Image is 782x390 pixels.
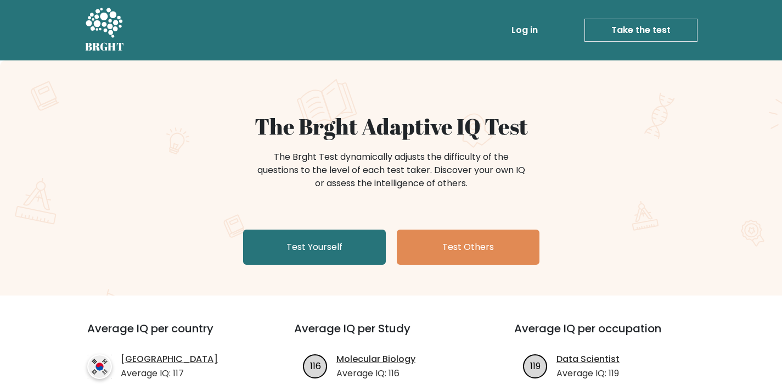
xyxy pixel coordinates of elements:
p: Average IQ: 117 [121,367,218,380]
a: Take the test [584,19,697,42]
a: [GEOGRAPHIC_DATA] [121,353,218,366]
a: Data Scientist [556,353,620,366]
p: Average IQ: 119 [556,367,620,380]
div: The Brght Test dynamically adjusts the difficulty of the questions to the level of each test take... [254,151,528,190]
a: Test Yourself [243,230,386,265]
text: 119 [530,359,541,372]
h3: Average IQ per occupation [514,322,708,348]
h3: Average IQ per country [87,322,255,348]
a: Log in [507,19,542,41]
a: BRGHT [85,4,125,56]
h3: Average IQ per Study [294,322,488,348]
img: country [87,354,112,379]
text: 116 [310,359,321,372]
p: Average IQ: 116 [336,367,415,380]
h1: The Brght Adaptive IQ Test [123,113,659,140]
a: Molecular Biology [336,353,415,366]
h5: BRGHT [85,40,125,53]
a: Test Others [397,230,539,265]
